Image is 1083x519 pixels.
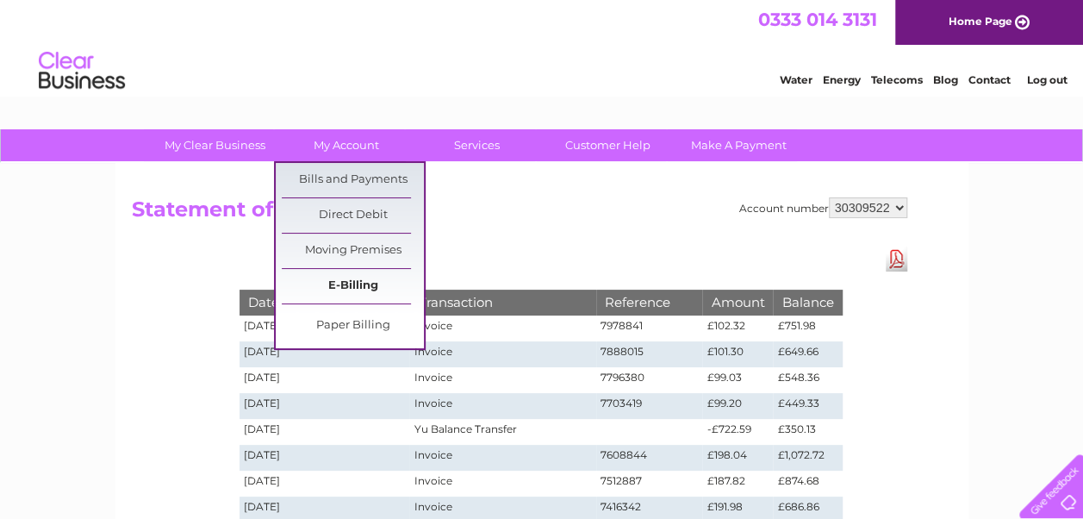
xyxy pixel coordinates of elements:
td: £187.82 [702,471,773,497]
td: 7703419 [596,393,703,419]
td: [DATE] [240,419,410,445]
td: [DATE] [240,471,410,497]
td: Yu Balance Transfer [409,419,595,445]
td: Invoice [409,316,595,341]
a: E-Billing [282,269,424,303]
th: Amount [702,290,773,315]
h2: Statement of Accounts [132,197,907,230]
td: Invoice [409,393,595,419]
a: Moving Premises [282,234,424,268]
td: 7978841 [596,316,703,341]
td: [DATE] [240,393,410,419]
a: Water [780,73,812,86]
td: £649.66 [773,341,842,367]
td: [DATE] [240,341,410,367]
td: 7512887 [596,471,703,497]
th: Balance [773,290,842,315]
a: Telecoms [871,73,923,86]
a: Download Pdf [886,247,907,272]
td: £874.68 [773,471,842,497]
th: Transaction [409,290,595,315]
td: £449.33 [773,393,842,419]
th: Reference [596,290,703,315]
a: Direct Debit [282,198,424,233]
td: Invoice [409,367,595,393]
td: [DATE] [240,445,410,471]
a: 0333 014 3131 [758,9,877,30]
td: £1,072.72 [773,445,842,471]
td: £198.04 [702,445,773,471]
td: [DATE] [240,367,410,393]
img: logo.png [38,45,126,97]
td: £548.36 [773,367,842,393]
div: Clear Business is a trading name of Verastar Limited (registered in [GEOGRAPHIC_DATA] No. 3667643... [135,9,949,84]
td: £350.13 [773,419,842,445]
td: £751.98 [773,316,842,341]
td: Invoice [409,445,595,471]
td: £101.30 [702,341,773,367]
a: Log out [1026,73,1067,86]
td: £99.20 [702,393,773,419]
a: Make A Payment [668,129,810,161]
a: Energy [823,73,861,86]
td: -£722.59 [702,419,773,445]
a: Contact [968,73,1011,86]
th: Date [240,290,410,315]
td: [DATE] [240,316,410,341]
td: £99.03 [702,367,773,393]
a: Blog [933,73,958,86]
td: Invoice [409,471,595,497]
a: Bills and Payments [282,163,424,197]
a: Services [406,129,548,161]
td: Invoice [409,341,595,367]
a: Paper Billing [282,309,424,343]
td: 7796380 [596,367,703,393]
td: 7888015 [596,341,703,367]
td: 7608844 [596,445,703,471]
a: Customer Help [537,129,679,161]
td: £102.32 [702,316,773,341]
div: Account number [739,197,907,218]
a: My Clear Business [144,129,286,161]
a: My Account [275,129,417,161]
